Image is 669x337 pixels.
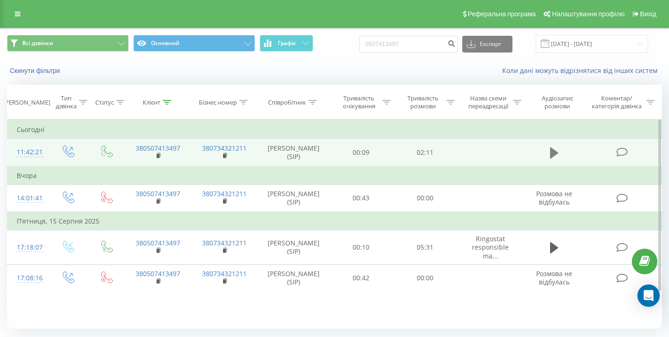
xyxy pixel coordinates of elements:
[56,94,77,110] div: Тип дзвінка
[590,94,644,110] div: Коментар/категорія дзвінка
[95,99,114,106] div: Статус
[258,231,329,265] td: [PERSON_NAME] (SIP)
[7,120,662,139] td: Сьогодні
[393,264,457,291] td: 00:00
[462,36,512,53] button: Експорт
[359,36,458,53] input: Пошук за номером
[133,35,255,52] button: Основний
[136,238,180,247] a: 380507413497
[143,99,160,106] div: Клієнт
[329,264,394,291] td: 00:42
[7,66,65,75] button: Скинути фільтри
[202,189,247,198] a: 380734321211
[278,40,296,46] span: Графік
[202,238,247,247] a: 380734321211
[7,35,129,52] button: Всі дзвінки
[268,99,306,106] div: Співробітник
[258,139,329,166] td: [PERSON_NAME] (SIP)
[136,269,180,278] a: 380507413497
[329,231,394,265] td: 00:10
[329,185,394,212] td: 00:43
[393,185,457,212] td: 00:00
[17,238,39,257] div: 17:18:07
[502,66,662,75] a: Коли дані можуть відрізнятися вiд інших систем
[17,269,39,287] div: 17:08:16
[637,284,660,307] div: Open Intercom Messenger
[17,143,39,161] div: 11:42:21
[536,269,572,286] span: Розмова не відбулась
[338,94,380,110] div: Тривалість очікування
[532,94,583,110] div: Аудіозапис розмови
[468,10,536,18] span: Реферальна програма
[3,99,50,106] div: [PERSON_NAME]
[472,234,509,260] span: Ringostat responsible ma...
[199,99,237,106] div: Бізнес номер
[466,94,511,110] div: Назва схеми переадресації
[258,185,329,212] td: [PERSON_NAME] (SIP)
[393,139,457,166] td: 02:11
[258,264,329,291] td: [PERSON_NAME] (SIP)
[7,166,662,185] td: Вчора
[22,40,53,47] span: Всі дзвінки
[329,139,394,166] td: 00:09
[17,189,39,207] div: 14:01:41
[202,269,247,278] a: 380734321211
[536,189,572,206] span: Розмова не відбулась
[7,212,662,231] td: П’ятниця, 15 Серпня 2025
[202,144,247,152] a: 380734321211
[552,10,624,18] span: Налаштування профілю
[393,231,457,265] td: 05:31
[136,189,180,198] a: 380507413497
[640,10,656,18] span: Вихід
[401,94,444,110] div: Тривалість розмови
[260,35,313,52] button: Графік
[136,144,180,152] a: 380507413497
